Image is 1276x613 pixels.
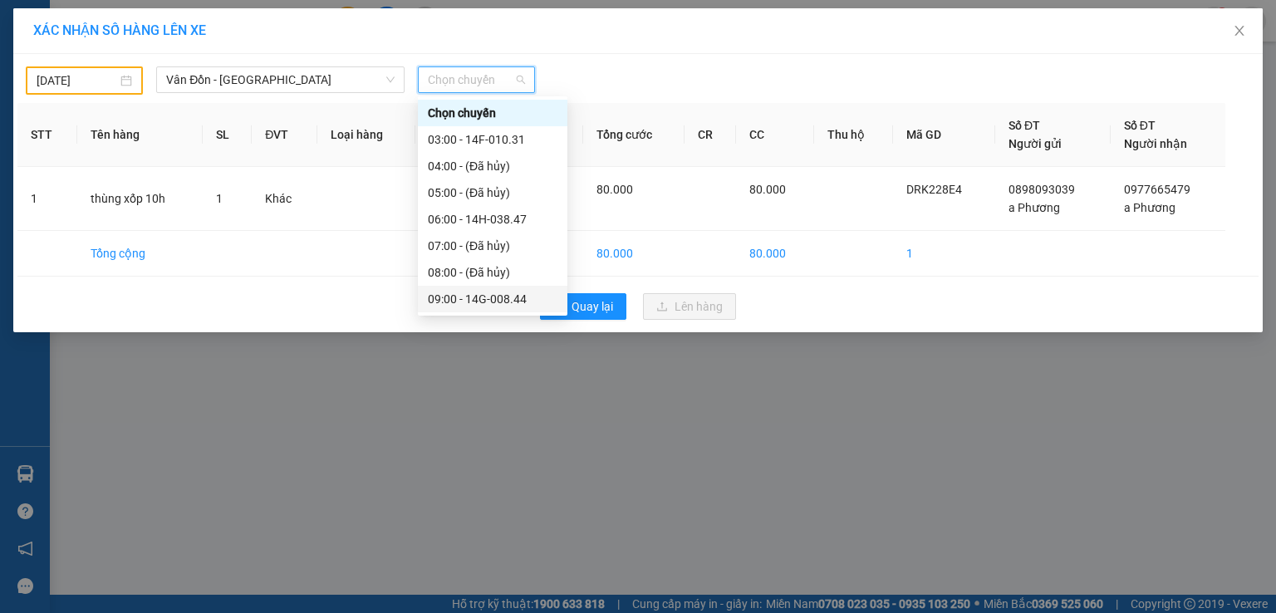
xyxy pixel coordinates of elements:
[1124,119,1156,132] span: Số ĐT
[1009,183,1075,196] span: 0898093039
[415,103,498,167] th: Ghi chú
[893,103,995,167] th: Mã GD
[428,184,557,202] div: 05:00 - (Đã hủy)
[418,100,567,126] div: Chọn chuyến
[1124,183,1190,196] span: 0977665479
[428,290,557,308] div: 09:00 - 14G-008.44
[1233,24,1246,37] span: close
[17,103,77,167] th: STT
[572,297,613,316] span: Quay lại
[643,293,736,320] button: uploadLên hàng
[17,167,77,231] td: 1
[1009,119,1040,132] span: Số ĐT
[736,103,814,167] th: CC
[1124,137,1187,150] span: Người nhận
[893,231,995,277] td: 1
[317,103,415,167] th: Loại hàng
[1124,201,1175,214] span: a Phương
[77,231,203,277] td: Tổng cộng
[1216,8,1263,55] button: Close
[428,210,557,228] div: 06:00 - 14H-038.47
[1009,201,1060,214] span: a Phương
[428,130,557,149] div: 03:00 - 14F-010.31
[203,103,252,167] th: SL
[77,103,203,167] th: Tên hàng
[428,67,525,92] span: Chọn chuyến
[583,103,685,167] th: Tổng cước
[216,192,223,205] span: 1
[1009,137,1062,150] span: Người gửi
[814,103,893,167] th: Thu hộ
[749,183,786,196] span: 80.000
[428,263,557,282] div: 08:00 - (Đã hủy)
[33,22,206,38] span: XÁC NHẬN SỐ HÀNG LÊN XE
[428,237,557,255] div: 07:00 - (Đã hủy)
[252,167,317,231] td: Khác
[685,103,736,167] th: CR
[583,231,685,277] td: 80.000
[540,293,626,320] button: rollbackQuay lại
[428,104,557,122] div: Chọn chuyến
[906,183,962,196] span: DRK228E4
[252,103,317,167] th: ĐVT
[736,231,814,277] td: 80.000
[385,75,395,85] span: down
[428,157,557,175] div: 04:00 - (Đã hủy)
[596,183,633,196] span: 80.000
[37,71,117,90] input: 12/10/2025
[77,167,203,231] td: thùng xốp 10h
[166,67,395,92] span: Vân Đồn - Hà Nội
